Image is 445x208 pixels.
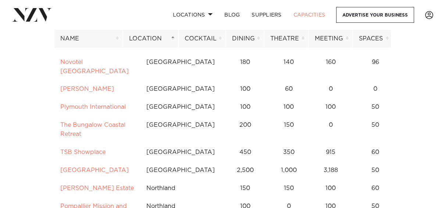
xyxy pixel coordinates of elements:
[140,98,221,116] td: [GEOGRAPHIC_DATA]
[221,179,269,197] td: 150
[140,80,221,98] td: [GEOGRAPHIC_DATA]
[226,30,264,48] th: Dining: activate to sort column ascending
[308,53,353,80] td: 160
[269,53,308,80] td: 140
[60,149,106,155] a: TSB Showplace
[140,179,221,197] td: Northland
[288,7,331,23] a: Capacities
[60,167,129,173] a: [GEOGRAPHIC_DATA]
[264,30,309,48] th: Theatre: activate to sort column ascending
[309,30,353,48] th: Meeting: activate to sort column ascending
[269,116,308,143] td: 150
[269,80,308,98] td: 60
[308,179,353,197] td: 100
[12,8,52,21] img: nzv-logo.png
[221,53,269,80] td: 180
[60,104,126,110] a: Plymouth International
[336,7,414,23] a: Advertise your business
[353,161,398,179] td: 50
[246,7,287,23] a: SUPPLIERS
[140,116,221,143] td: [GEOGRAPHIC_DATA]
[218,7,246,23] a: BLOG
[140,161,221,179] td: [GEOGRAPHIC_DATA]
[353,30,393,48] th: Spaces: activate to sort column ascending
[308,98,353,116] td: 100
[167,7,218,23] a: Locations
[353,80,398,98] td: 0
[221,143,269,161] td: 450
[140,143,221,161] td: [GEOGRAPHIC_DATA]
[221,98,269,116] td: 100
[123,30,178,48] th: Location: activate to sort column descending
[178,30,226,48] th: Cocktail: activate to sort column ascending
[269,161,308,179] td: 1,000
[269,179,308,197] td: 150
[221,80,269,98] td: 100
[60,59,129,74] a: Novotel [GEOGRAPHIC_DATA]
[353,143,398,161] td: 60
[353,53,398,80] td: 96
[140,53,221,80] td: [GEOGRAPHIC_DATA]
[353,116,398,143] td: 50
[269,143,308,161] td: 350
[308,116,353,143] td: 0
[308,80,353,98] td: 0
[308,143,353,161] td: 915
[353,179,398,197] td: 60
[308,161,353,179] td: 3,188
[353,98,398,116] td: 50
[221,116,269,143] td: 200
[54,30,123,48] th: Name: activate to sort column ascending
[60,86,114,92] a: [PERSON_NAME]
[60,122,125,137] a: The Bungalow Coastal Retreat
[221,161,269,179] td: 2,500
[60,185,134,191] a: [PERSON_NAME] Estate
[269,98,308,116] td: 100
